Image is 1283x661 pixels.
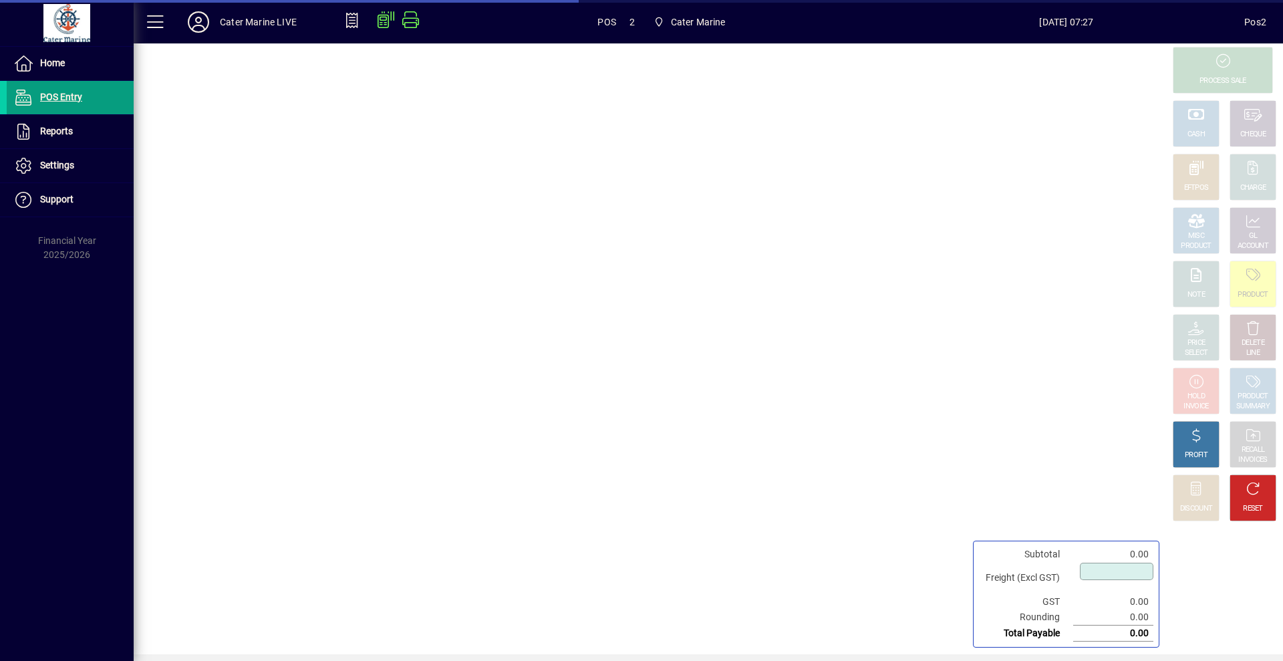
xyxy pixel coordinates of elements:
div: INVOICES [1238,455,1267,465]
td: 0.00 [1073,610,1153,626]
div: DISCOUNT [1180,504,1212,514]
a: Home [7,47,134,80]
span: Support [40,194,74,205]
td: 0.00 [1073,547,1153,562]
div: SELECT [1185,348,1208,358]
div: LINE [1246,348,1260,358]
div: GL [1249,231,1258,241]
span: Cater Marine [648,10,731,34]
div: MISC [1188,231,1204,241]
div: SUMMARY [1236,402,1270,412]
div: HOLD [1187,392,1205,402]
td: Freight (Excl GST) [979,562,1073,594]
div: ACCOUNT [1238,241,1268,251]
span: POS Entry [40,92,82,102]
div: CASH [1187,130,1205,140]
td: 0.00 [1073,626,1153,642]
div: RESET [1243,504,1263,514]
span: 2 [629,11,635,33]
div: CHEQUE [1240,130,1266,140]
div: Pos2 [1244,11,1266,33]
button: Profile [177,10,220,34]
div: PRODUCT [1238,392,1268,402]
div: NOTE [1187,290,1205,300]
a: Support [7,183,134,217]
a: Reports [7,115,134,148]
span: Home [40,57,65,68]
div: Cater Marine LIVE [220,11,297,33]
div: PRICE [1187,338,1205,348]
div: RECALL [1242,445,1265,455]
span: [DATE] 07:27 [889,11,1245,33]
div: PRODUCT [1238,290,1268,300]
a: Settings [7,149,134,182]
div: PROFIT [1185,450,1207,460]
div: DELETE [1242,338,1264,348]
span: Settings [40,160,74,170]
td: Rounding [979,610,1073,626]
div: CHARGE [1240,183,1266,193]
span: POS [597,11,616,33]
div: INVOICE [1183,402,1208,412]
td: Subtotal [979,547,1073,562]
div: EFTPOS [1184,183,1209,193]
span: Cater Marine [671,11,726,33]
td: GST [979,594,1073,610]
div: PROCESS SALE [1199,76,1246,86]
td: Total Payable [979,626,1073,642]
td: 0.00 [1073,594,1153,610]
span: Reports [40,126,73,136]
div: PRODUCT [1181,241,1211,251]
